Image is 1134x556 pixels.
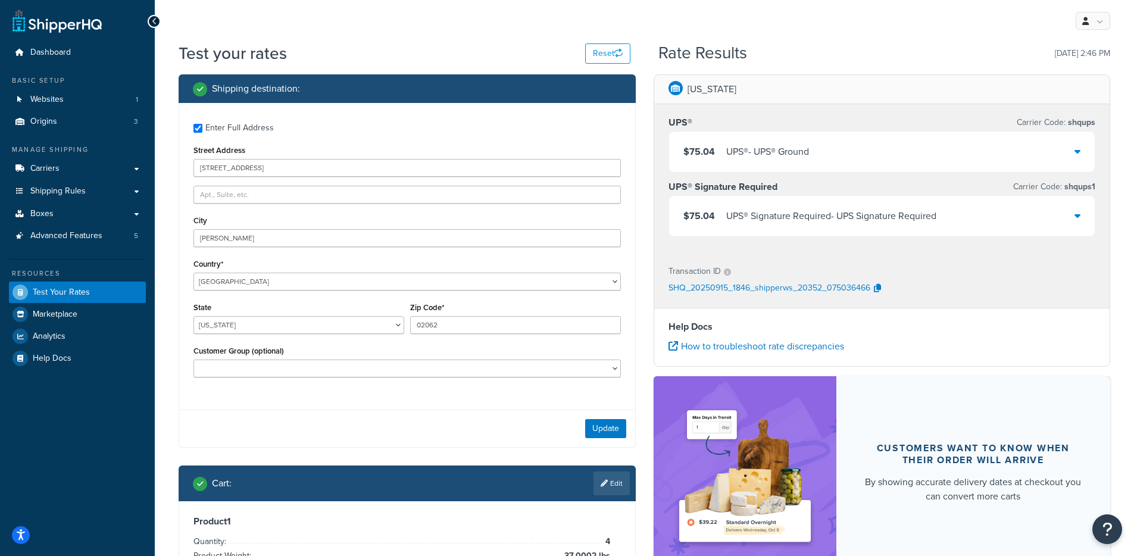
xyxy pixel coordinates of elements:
[30,117,57,127] span: Origins
[585,43,630,64] button: Reset
[9,111,146,133] li: Origins
[9,268,146,279] div: Resources
[9,42,146,64] a: Dashboard
[193,535,229,548] span: Quantity:
[212,83,300,94] h2: Shipping destination :
[193,186,621,204] input: Apt., Suite, etc.
[9,180,146,202] a: Shipping Rules
[9,326,146,347] a: Analytics
[30,231,102,241] span: Advanced Features
[193,346,284,355] label: Customer Group (optional)
[1062,180,1095,193] span: shqups1
[193,216,207,225] label: City
[193,260,223,268] label: Country*
[30,186,86,196] span: Shipping Rules
[30,48,71,58] span: Dashboard
[1017,114,1095,131] p: Carrier Code:
[658,44,747,63] h2: Rate Results
[726,143,809,160] div: UPS® - UPS® Ground
[683,209,715,223] span: $75.04
[193,124,202,133] input: Enter Full Address
[33,310,77,320] span: Marketplace
[683,145,715,158] span: $75.04
[9,304,146,325] a: Marketplace
[9,145,146,155] div: Manage Shipping
[9,282,146,303] a: Test Your Rates
[30,209,54,219] span: Boxes
[205,120,274,136] div: Enter Full Address
[688,81,736,98] p: [US_STATE]
[134,231,138,241] span: 5
[212,478,232,489] h2: Cart :
[9,158,146,180] a: Carriers
[1055,45,1110,62] p: [DATE] 2:46 PM
[193,516,621,527] h3: Product 1
[668,320,1096,334] h4: Help Docs
[30,95,64,105] span: Websites
[602,535,610,549] span: 4
[9,111,146,133] a: Origins3
[136,95,138,105] span: 1
[9,225,146,247] li: Advanced Features
[33,354,71,364] span: Help Docs
[1013,179,1095,195] p: Carrier Code:
[410,303,444,312] label: Zip Code*
[668,117,692,129] h3: UPS®
[33,332,65,342] span: Analytics
[33,288,90,298] span: Test Your Rates
[668,181,777,193] h3: UPS® Signature Required
[9,203,146,225] a: Boxes
[9,348,146,369] a: Help Docs
[9,89,146,111] a: Websites1
[9,89,146,111] li: Websites
[726,208,936,224] div: UPS® Signature Required - UPS Signature Required
[668,280,870,298] p: SHQ_20250915_1846_shipperws_20352_075036466
[668,263,721,280] p: Transaction ID
[865,442,1082,466] div: Customers want to know when their order will arrive
[193,303,211,312] label: State
[193,146,245,155] label: Street Address
[593,471,630,495] a: Edit
[9,225,146,247] a: Advanced Features5
[668,339,844,353] a: How to troubleshoot rate discrepancies
[1092,514,1122,544] button: Open Resource Center
[179,42,287,65] h1: Test your rates
[865,475,1082,504] div: By showing accurate delivery dates at checkout you can convert more carts
[134,117,138,127] span: 3
[30,164,60,174] span: Carriers
[585,419,626,438] button: Update
[1066,116,1095,129] span: shqups
[9,76,146,86] div: Basic Setup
